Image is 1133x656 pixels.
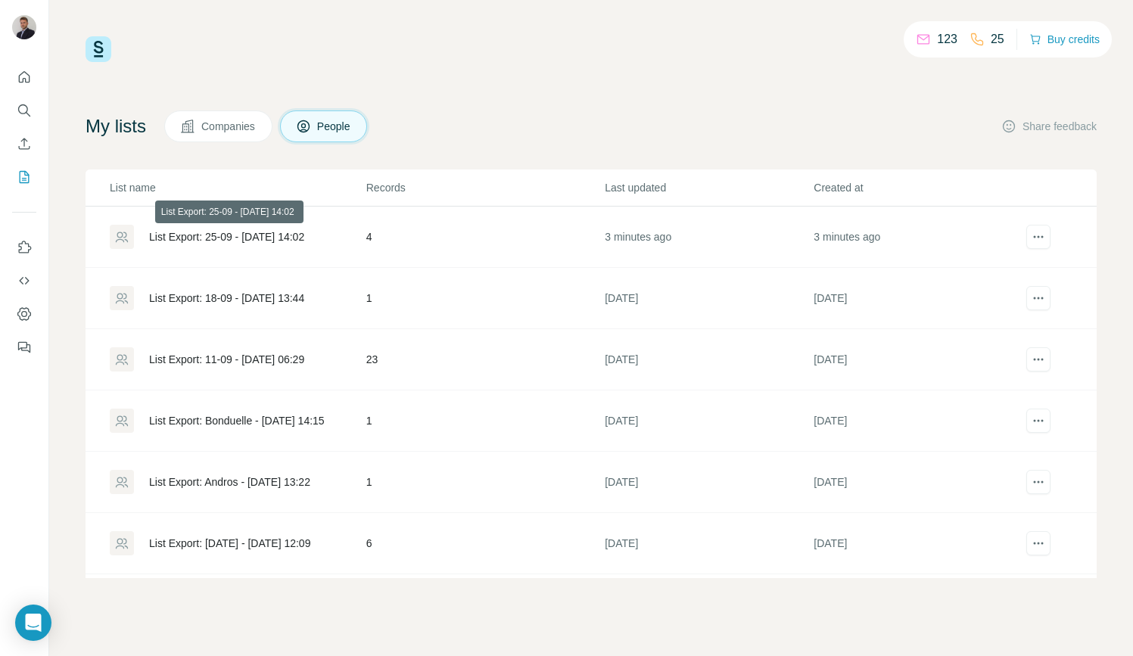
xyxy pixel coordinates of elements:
[12,267,36,294] button: Use Surfe API
[12,334,36,361] button: Feedback
[366,268,605,329] td: 1
[149,229,304,244] div: List Export: 25-09 - [DATE] 14:02
[813,329,1022,390] td: [DATE]
[15,605,51,641] div: Open Intercom Messenger
[604,574,813,636] td: [DATE]
[366,180,604,195] p: Records
[366,452,605,513] td: 1
[813,574,1022,636] td: [DATE]
[1029,29,1100,50] button: Buy credits
[991,30,1004,48] p: 25
[1026,286,1051,310] button: actions
[604,452,813,513] td: [DATE]
[86,114,146,138] h4: My lists
[813,513,1022,574] td: [DATE]
[366,207,605,268] td: 4
[813,390,1022,452] td: [DATE]
[366,390,605,452] td: 1
[1026,470,1051,494] button: actions
[149,291,304,306] div: List Export: 18-09 - [DATE] 13:44
[604,207,813,268] td: 3 minutes ago
[1026,225,1051,249] button: actions
[12,163,36,191] button: My lists
[86,36,111,62] img: Surfe Logo
[149,536,310,551] div: List Export: [DATE] - [DATE] 12:09
[12,234,36,261] button: Use Surfe on LinkedIn
[605,180,812,195] p: Last updated
[1001,119,1097,134] button: Share feedback
[366,329,605,390] td: 23
[149,352,304,367] div: List Export: 11-09 - [DATE] 06:29
[12,15,36,39] img: Avatar
[149,413,325,428] div: List Export: Bonduelle - [DATE] 14:15
[12,300,36,328] button: Dashboard
[366,574,605,636] td: 13
[604,513,813,574] td: [DATE]
[1026,347,1051,372] button: actions
[604,329,813,390] td: [DATE]
[12,64,36,91] button: Quick start
[366,513,605,574] td: 6
[1026,409,1051,433] button: actions
[813,268,1022,329] td: [DATE]
[110,180,365,195] p: List name
[813,207,1022,268] td: 3 minutes ago
[604,268,813,329] td: [DATE]
[317,119,352,134] span: People
[1026,531,1051,555] button: actions
[604,390,813,452] td: [DATE]
[814,180,1021,195] p: Created at
[813,452,1022,513] td: [DATE]
[12,130,36,157] button: Enrich CSV
[201,119,257,134] span: Companies
[12,97,36,124] button: Search
[937,30,957,48] p: 123
[149,474,310,490] div: List Export: Andros - [DATE] 13:22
